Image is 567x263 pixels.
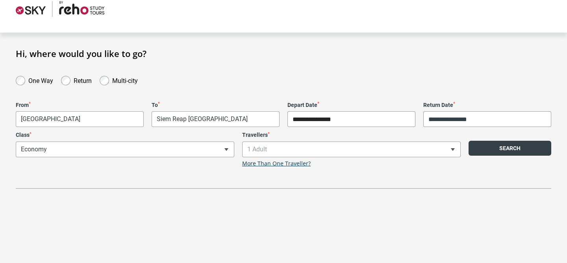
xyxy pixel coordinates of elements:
span: 1 Adult [242,142,461,157]
span: Economy [16,142,234,157]
label: Return [74,75,92,85]
span: Siem Reap, Cambodia [152,112,279,127]
label: Return Date [423,102,551,109]
a: More Than One Traveller? [242,160,311,167]
label: To [152,102,280,109]
label: One Way [28,75,53,85]
label: Class [16,132,234,138]
label: Travellers [242,132,461,138]
span: 1 Adult [243,142,460,157]
label: Multi-city [112,75,138,85]
span: Phnom Penh, Cambodia [16,111,144,127]
label: Depart Date [287,102,415,109]
span: Siem Reap, Cambodia [152,111,280,127]
span: Phnom Penh, Cambodia [16,112,143,127]
button: Search [469,141,551,156]
h1: Hi, where would you like to go? [16,48,551,59]
label: From [16,102,144,109]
